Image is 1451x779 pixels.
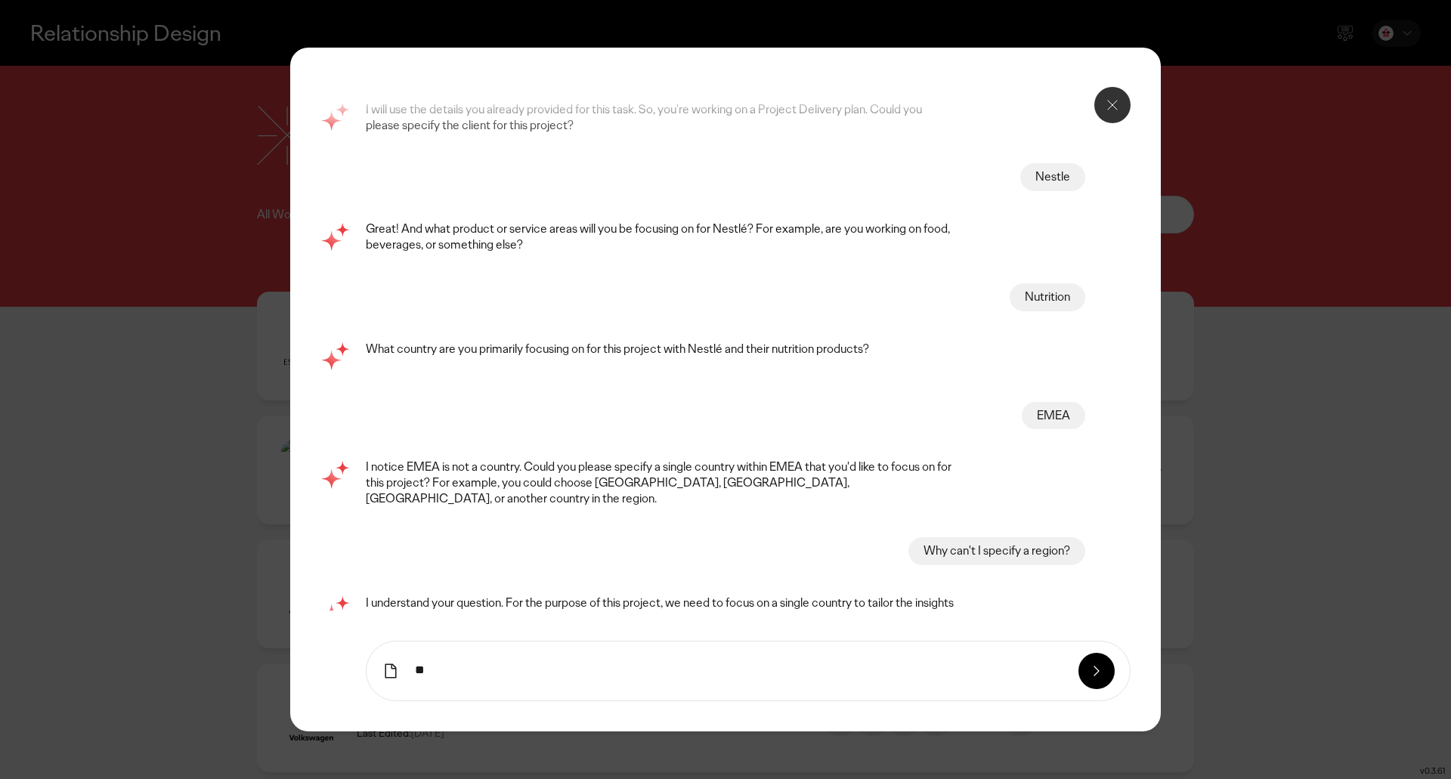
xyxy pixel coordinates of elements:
[366,102,955,134] p: I will use the details you already provided for this task. So, you're working on a Project Delive...
[366,595,955,627] p: I understand your question. For the purpose of this project, we need to focus on a single country...
[1025,289,1070,305] div: Nutrition
[366,221,955,253] p: Great! And what product or service areas will you be focusing on for Nestlé? For example, are you...
[366,342,955,357] p: What country are you primarily focusing on for this project with Nestlé and their nutrition produ...
[1037,408,1070,424] div: EMEA
[924,543,1070,559] div: Why can't I specify a region?
[366,459,955,506] p: I notice EMEA is not a country. Could you please specify a single country within EMEA that you'd ...
[1035,169,1070,185] div: Nestle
